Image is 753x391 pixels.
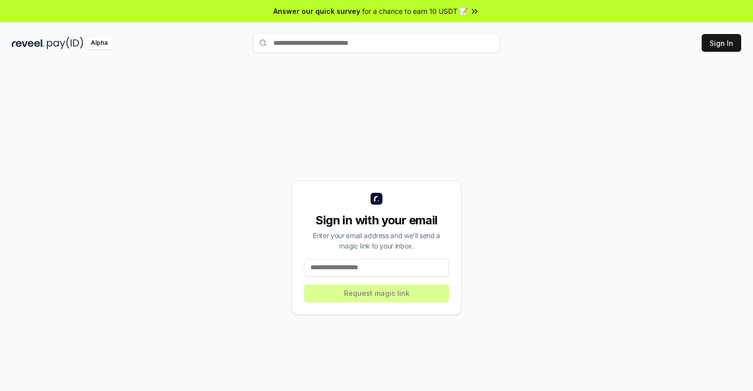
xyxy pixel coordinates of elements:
[304,230,449,251] div: Enter your email address and we’ll send a magic link to your inbox.
[85,37,113,49] div: Alpha
[12,37,45,49] img: reveel_dark
[702,34,741,52] button: Sign In
[362,6,468,16] span: for a chance to earn 10 USDT 📝
[273,6,360,16] span: Answer our quick survey
[304,213,449,228] div: Sign in with your email
[371,193,382,205] img: logo_small
[47,37,83,49] img: pay_id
